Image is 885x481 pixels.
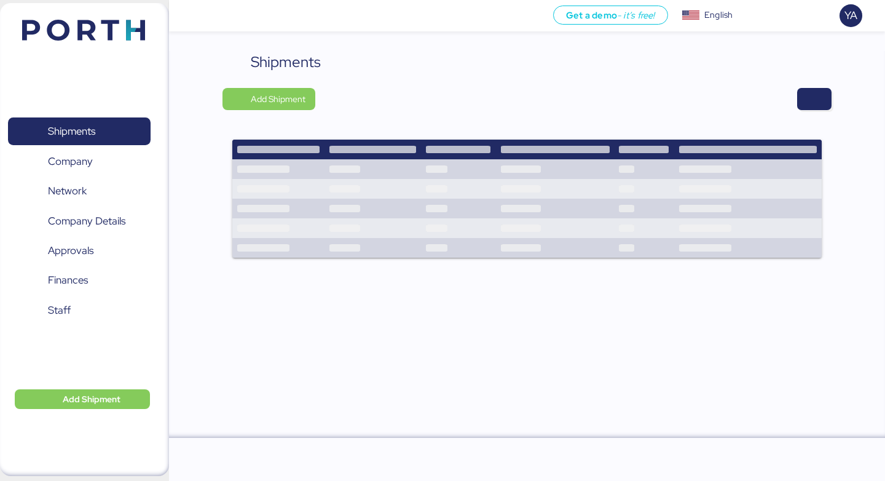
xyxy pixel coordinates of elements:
button: Add Shipment [15,389,150,409]
a: Finances [8,266,151,295]
a: Company Details [8,207,151,235]
span: Add Shipment [251,92,305,106]
a: Shipments [8,117,151,146]
span: Shipments [48,122,95,140]
a: Network [8,177,151,205]
button: Add Shipment [222,88,315,110]
span: Company Details [48,212,125,230]
span: Approvals [48,242,93,260]
span: Company [48,153,93,170]
span: Staff [48,301,71,319]
a: Staff [8,296,151,325]
button: Menu [176,6,197,26]
a: Approvals [8,237,151,265]
a: Company [8,147,151,175]
span: YA [844,7,857,23]
span: Finances [48,271,88,289]
span: Add Shipment [63,392,120,407]
div: Shipments [251,51,321,73]
span: Network [48,182,87,200]
div: English [704,9,733,22]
